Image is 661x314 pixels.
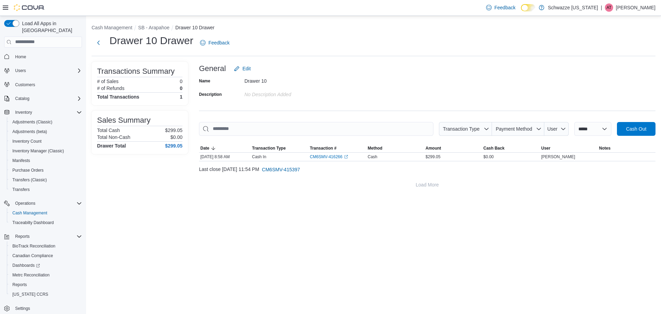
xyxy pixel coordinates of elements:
[599,145,610,151] span: Notes
[252,145,286,151] span: Transaction Type
[10,128,50,136] a: Adjustments (beta)
[1,232,85,241] button: Reports
[10,281,82,289] span: Reports
[180,79,182,84] p: 0
[1,108,85,117] button: Inventory
[601,3,602,12] p: |
[10,242,58,250] a: BioTrack Reconciliation
[92,24,655,32] nav: An example of EuiBreadcrumbs
[12,67,29,75] button: Users
[10,128,82,136] span: Adjustments (beta)
[12,108,82,117] span: Inventory
[12,158,30,163] span: Manifests
[10,290,82,298] span: Washington CCRS
[492,122,544,136] button: Payment Method
[548,3,598,12] p: Schwazze [US_STATE]
[15,234,30,239] span: Reports
[175,25,214,30] button: Drawer 10 Drawer
[10,290,51,298] a: [US_STATE] CCRS
[7,270,85,280] button: Metrc Reconciliation
[165,143,182,149] h4: $299.05
[12,232,32,241] button: Reports
[496,126,532,132] span: Payment Method
[97,116,150,124] h3: Sales Summary
[97,85,124,91] h6: # of Refunds
[199,92,222,97] label: Description
[10,118,55,126] a: Adjustments (Classic)
[15,96,29,101] span: Catalog
[180,94,182,100] h4: 1
[7,251,85,261] button: Canadian Compliance
[12,177,47,183] span: Transfers (Classic)
[200,145,209,151] span: Date
[598,144,655,152] button: Notes
[242,65,251,72] span: Edit
[15,201,35,206] span: Operations
[92,36,105,50] button: Next
[12,67,82,75] span: Users
[12,53,29,61] a: Home
[416,181,439,188] span: Load More
[244,89,337,97] div: No Description added
[12,282,27,287] span: Reports
[92,25,132,30] button: Cash Management
[15,54,26,60] span: Home
[12,304,82,313] span: Settings
[12,232,82,241] span: Reports
[10,209,50,217] a: Cash Management
[12,292,48,297] span: [US_STATE] CCRS
[97,128,120,133] h6: Total Cash
[616,3,655,12] p: [PERSON_NAME]
[12,210,47,216] span: Cash Management
[482,153,540,161] div: $0.00
[10,261,43,270] a: Dashboards
[12,81,38,89] a: Customers
[10,166,46,174] a: Purchase Orders
[10,176,82,184] span: Transfers (Classic)
[494,4,515,11] span: Feedback
[7,261,85,270] a: Dashboards
[1,94,85,103] button: Catalog
[1,66,85,75] button: Users
[15,306,30,311] span: Settings
[310,154,348,160] a: CM6SMV-416266External link
[208,39,229,46] span: Feedback
[252,154,266,160] p: Cash In
[1,52,85,62] button: Home
[547,126,558,132] span: User
[231,62,253,75] button: Edit
[12,168,44,173] span: Purchase Orders
[12,304,33,313] a: Settings
[199,144,251,152] button: Date
[15,82,35,88] span: Customers
[199,64,226,73] h3: General
[7,185,85,194] button: Transfers
[12,94,82,103] span: Catalog
[540,144,598,152] button: User
[10,156,33,165] a: Manifests
[7,117,85,127] button: Adjustments (Classic)
[483,145,504,151] span: Cash Back
[10,137,82,145] span: Inventory Count
[426,154,440,160] span: $299.05
[426,145,441,151] span: Amount
[10,271,82,279] span: Metrc Reconciliation
[10,147,82,155] span: Inventory Manager (Classic)
[10,176,50,184] a: Transfers (Classic)
[344,155,348,159] svg: External link
[199,78,210,84] label: Name
[12,187,30,192] span: Transfers
[199,163,655,176] div: Last close [DATE] 11:54 PM
[12,199,82,207] span: Operations
[97,94,139,100] h4: Total Transactions
[12,80,82,89] span: Customers
[10,242,82,250] span: BioTrack Reconciliation
[14,4,45,11] img: Cova
[12,94,32,103] button: Catalog
[10,209,82,217] span: Cash Management
[7,146,85,156] button: Inventory Manager (Classic)
[7,280,85,290] button: Reports
[1,303,85,313] button: Settings
[607,3,611,12] span: AT
[7,290,85,299] button: [US_STATE] CCRS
